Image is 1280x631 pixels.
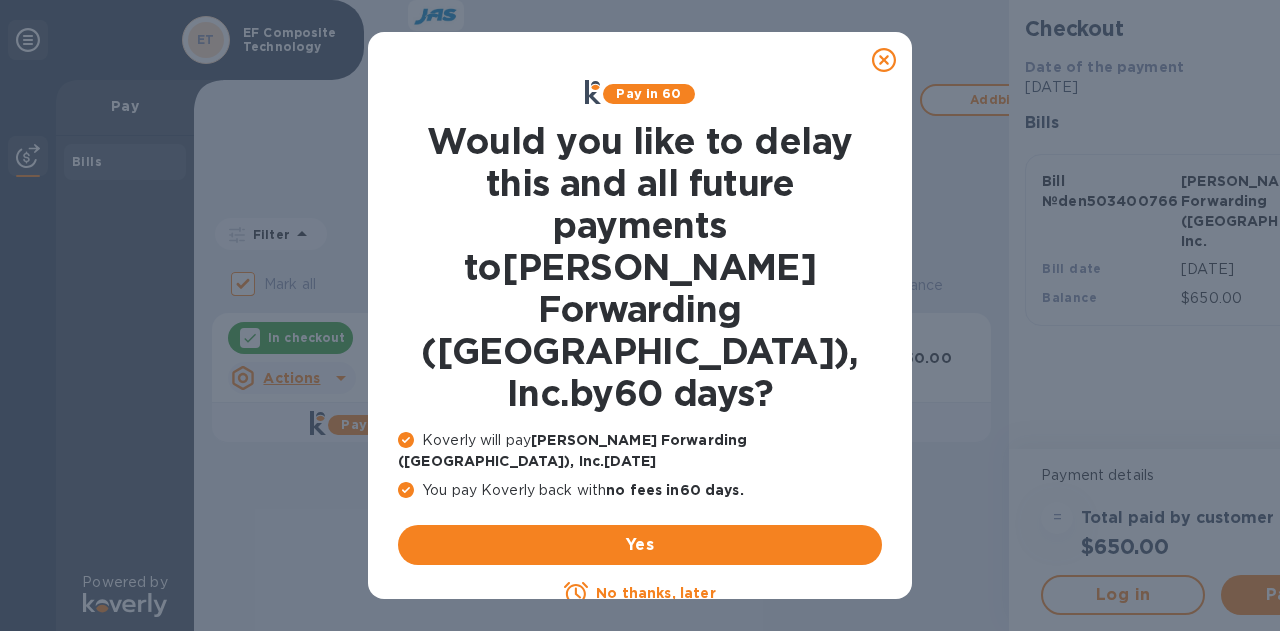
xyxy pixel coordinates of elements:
b: [PERSON_NAME] Forwarding ([GEOGRAPHIC_DATA]), Inc. [DATE] [398,432,747,469]
b: no fees in 60 days . [606,482,743,498]
u: No thanks, later [596,585,715,601]
h1: Would you like to delay this and all future payments to [PERSON_NAME] Forwarding ([GEOGRAPHIC_DAT... [398,120,882,414]
p: You pay Koverly back with [398,480,882,501]
button: Yes [398,525,882,565]
span: Yes [414,533,866,557]
b: Pay in 60 [616,86,681,101]
p: Koverly will pay [398,430,882,472]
